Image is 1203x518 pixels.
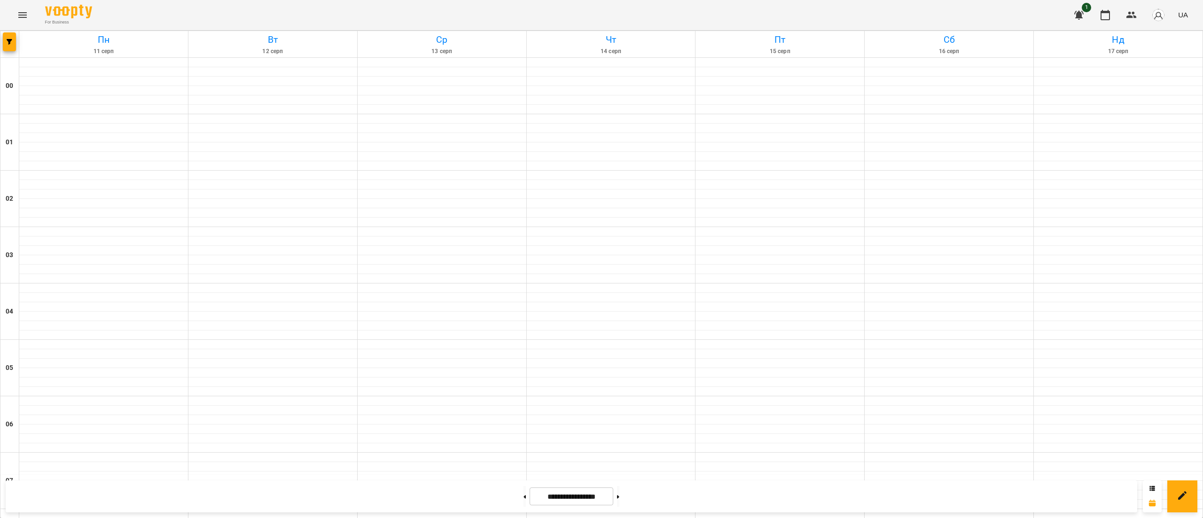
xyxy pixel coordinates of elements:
span: UA [1178,10,1188,20]
h6: 13 серп [359,47,525,56]
button: UA [1174,6,1192,24]
span: 1 [1082,3,1091,12]
h6: 01 [6,137,13,148]
h6: 04 [6,306,13,317]
img: Voopty Logo [45,5,92,18]
h6: 03 [6,250,13,260]
button: Menu [11,4,34,26]
h6: Чт [528,32,694,47]
h6: Сб [866,32,1032,47]
h6: Пн [21,32,187,47]
h6: 02 [6,194,13,204]
h6: 14 серп [528,47,694,56]
h6: 12 серп [190,47,356,56]
h6: Нд [1035,32,1201,47]
img: avatar_s.png [1152,8,1165,22]
h6: Вт [190,32,356,47]
h6: 16 серп [866,47,1032,56]
h6: 05 [6,363,13,373]
h6: 00 [6,81,13,91]
h6: 11 серп [21,47,187,56]
h6: Ср [359,32,525,47]
h6: 17 серп [1035,47,1201,56]
h6: Пт [697,32,863,47]
h6: 15 серп [697,47,863,56]
span: For Business [45,19,92,25]
h6: 06 [6,419,13,430]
